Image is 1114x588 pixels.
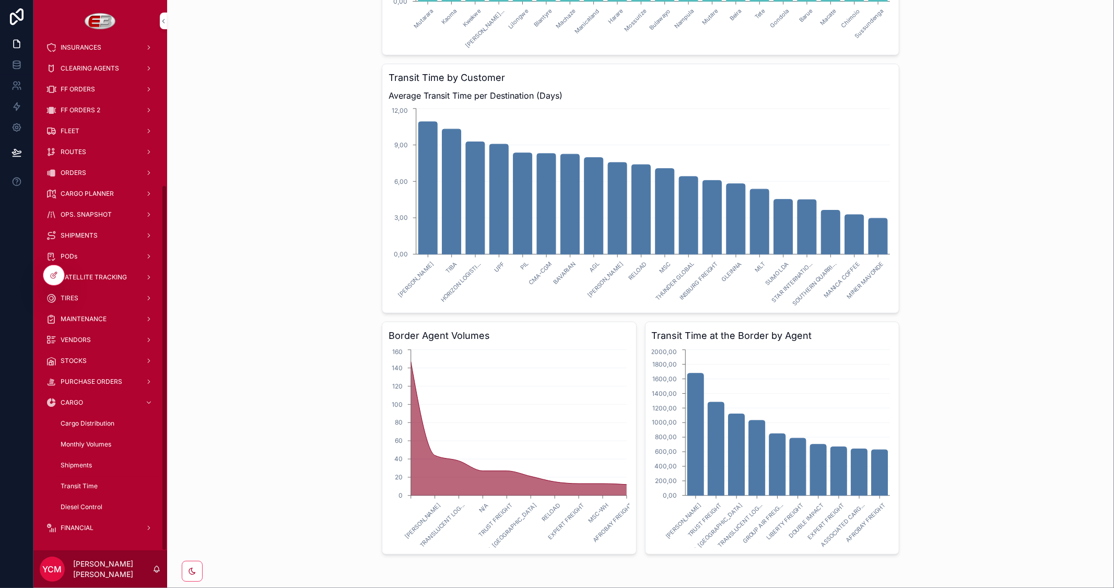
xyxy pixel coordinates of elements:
text: Macate [818,7,838,27]
tspan: 3,00 [394,214,408,222]
text: MSC [658,261,672,275]
tspan: 100 [392,401,403,408]
tspan: 1400,00 [652,390,677,397]
h3: Transit Time at the Border by Agent [652,328,893,343]
span: STOCKS [61,357,87,365]
tspan: 60 [395,437,403,445]
text: Mutare [700,7,719,26]
text: MANICA COFFEE [822,261,861,300]
tspan: 12,00 [392,107,408,114]
span: VENDORS [61,336,91,344]
tspan: 200,00 [655,477,677,485]
div: chart [389,106,893,307]
text: Machaze [555,7,577,30]
tspan: 1600,00 [652,375,677,383]
text: Bulawayo [648,7,672,31]
text: MLT [753,261,766,274]
tspan: 20 [395,473,403,481]
text: AFROBAY FREIGHT [591,502,634,544]
text: [PERSON_NAME] [586,261,625,299]
a: CLEARING AGENTS [40,59,161,78]
text: AFROBAY FREIGHT [844,502,886,544]
text: [PERSON_NAME] [396,261,435,299]
a: CARGO PLANNER [40,184,161,203]
text: LIBERTY FREIGHT [765,502,804,542]
span: CLEARING AGENTS [61,64,119,73]
text: BAVARIAN [552,261,577,286]
a: ROUTES [40,143,161,161]
span: FF ORDERS [61,85,95,93]
a: FF ORDERS 2 [40,101,161,120]
p: [PERSON_NAME] [PERSON_NAME] [73,559,153,580]
span: PODs [61,252,77,261]
text: TIBA [444,261,459,275]
a: MAINTENANCE [40,310,161,328]
tspan: 0,00 [394,250,408,258]
span: PURCHASE ORDERS [61,378,122,386]
text: Manicaland [573,7,601,35]
text: Beira [728,7,743,22]
span: MAINTENANCE [61,315,107,323]
text: MSC-WH [587,502,610,525]
text: Kaoma [440,7,459,26]
a: PURCHASE ORDERS [40,372,161,391]
img: App logo [85,13,116,29]
span: INSURANCES [61,43,101,52]
text: Chimoio [840,7,862,29]
tspan: 2000,00 [651,348,677,356]
span: CARGO PLANNER [61,190,114,198]
a: VENDORS [40,331,161,349]
text: Mossurize [623,7,648,33]
text: AGL [588,261,601,274]
a: INSURANCES [40,38,161,57]
h3: Transit Time by Customer [389,70,893,85]
tspan: 0 [398,491,403,499]
text: Barue [798,7,814,23]
text: INSBURG FREIGHT [678,261,719,302]
text: DOUBLE IMPACT [787,502,825,540]
div: chart [652,347,893,548]
span: YCM [43,563,62,575]
text: GLEINNA [720,261,743,284]
text: GROUP AIR FREIG... [741,502,784,545]
span: Average Transit Time per Destination (Days) [389,89,893,102]
text: RELOAD [627,261,648,282]
span: OPS. SNAPSHOT [61,210,112,219]
a: SHIPMENTS [40,226,161,245]
text: Mutarara [412,7,435,30]
text: AGL [GEOGRAPHIC_DATA] [482,502,538,558]
a: STOCKS [40,351,161,370]
span: Transit Time [61,482,98,490]
text: AGL [GEOGRAPHIC_DATA] [687,502,743,558]
tspan: 800,00 [655,433,677,441]
text: THUNDER GLOBAL [654,261,696,302]
text: Nampula [673,7,696,30]
tspan: 40 [394,455,403,463]
a: TIRES [40,289,161,308]
a: CARGO [40,393,161,412]
text: Kwekwe [462,7,483,28]
text: Gondola [768,7,790,29]
text: HORIZON LOGISTI... [439,261,483,304]
text: RELOAD [541,502,562,523]
text: N/A [477,502,490,514]
tspan: 120 [392,382,403,390]
span: FLEET [61,127,79,135]
a: FF ORDERS [40,80,161,99]
span: ORDERS [61,169,86,177]
text: TRUST FREIGHT [477,502,514,539]
a: Monthly Volumes [52,435,161,454]
text: TRANSLUCENT LOG... [418,502,466,549]
tspan: 0,00 [663,491,677,499]
h3: Border Agent Volumes [389,328,630,343]
tspan: 160 [392,348,403,356]
a: ORDERS [40,163,161,182]
span: Diesel Control [61,503,102,511]
text: TRANSLUCENT LOG... [716,502,764,549]
div: scrollable content [33,42,167,550]
tspan: 140 [392,364,403,372]
span: Cargo Distribution [61,419,114,428]
a: FLEET [40,122,161,140]
tspan: 600,00 [655,448,677,456]
tspan: 6,00 [394,178,408,185]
